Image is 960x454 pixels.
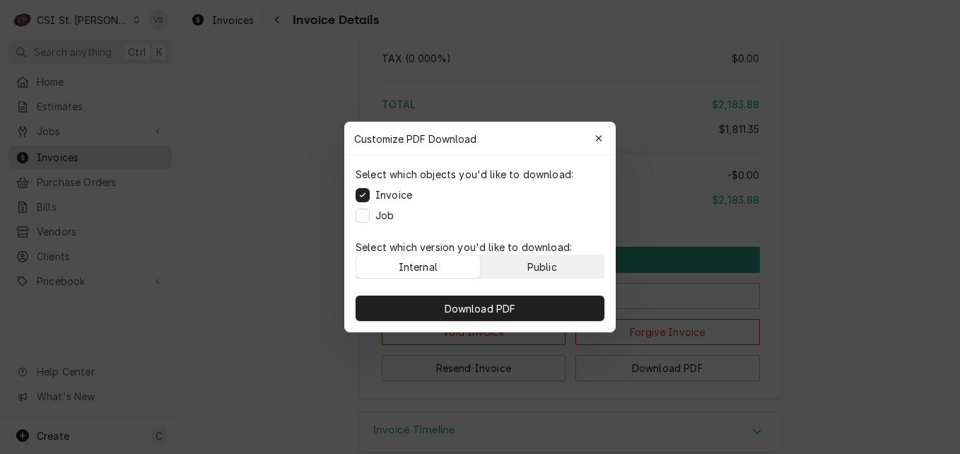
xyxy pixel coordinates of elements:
[375,187,412,202] label: Invoice
[344,122,616,156] div: Customize PDF Download
[356,296,604,321] button: Download PDF
[375,208,394,223] label: Job
[527,260,557,274] div: Public
[356,167,573,182] p: Select which objects you'd like to download:
[442,301,519,316] span: Download PDF
[399,260,438,274] div: Internal
[356,240,604,255] p: Select which version you'd like to download:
